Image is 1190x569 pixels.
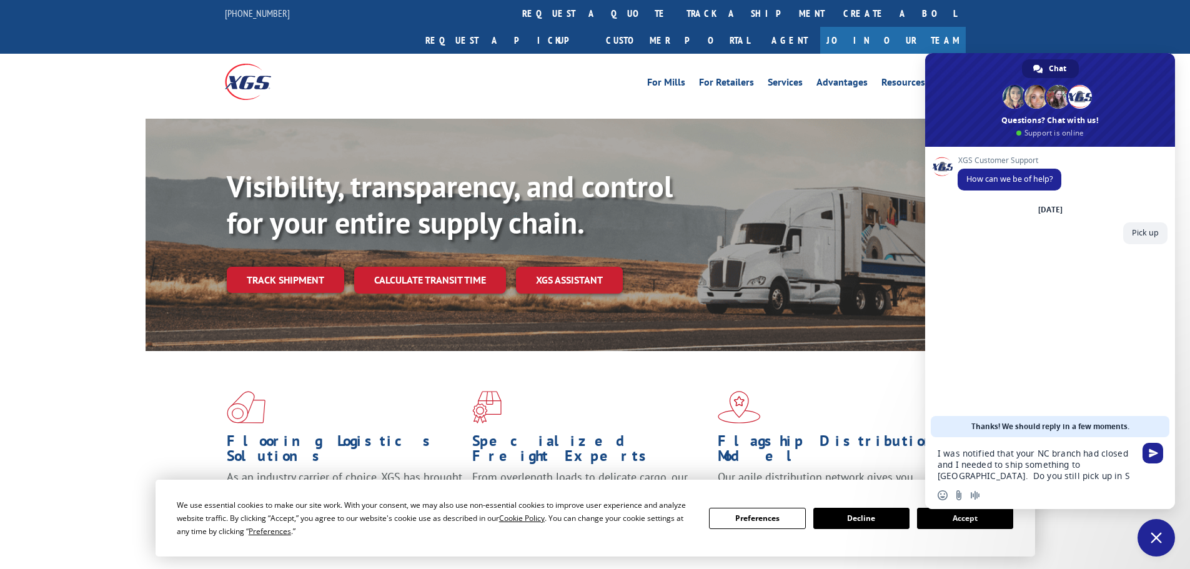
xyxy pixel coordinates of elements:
[499,513,545,523] span: Cookie Policy
[938,448,1135,482] textarea: Compose your message...
[1049,59,1066,78] span: Chat
[227,433,463,470] h1: Flooring Logistics Solutions
[647,77,685,91] a: For Mills
[709,508,805,529] button: Preferences
[954,490,964,500] span: Send a file
[156,480,1035,557] div: Cookie Consent Prompt
[227,391,265,423] img: xgs-icon-total-supply-chain-intelligence-red
[597,27,759,54] a: Customer Portal
[917,508,1013,529] button: Accept
[816,77,868,91] a: Advantages
[249,526,291,537] span: Preferences
[1138,519,1175,557] div: Close chat
[1132,227,1159,238] span: Pick up
[472,433,708,470] h1: Specialized Freight Experts
[177,498,694,538] div: We use essential cookies to make our site work. With your consent, we may also use non-essential ...
[227,267,344,293] a: Track shipment
[881,77,925,91] a: Resources
[354,267,506,294] a: Calculate transit time
[1022,59,1079,78] div: Chat
[472,391,502,423] img: xgs-icon-focused-on-flooring-red
[718,433,954,470] h1: Flagship Distribution Model
[966,174,1053,184] span: How can we be of help?
[938,490,948,500] span: Insert an emoji
[472,470,708,525] p: From overlength loads to delicate cargo, our experienced staff knows the best way to move your fr...
[970,490,980,500] span: Audio message
[699,77,754,91] a: For Retailers
[225,7,290,19] a: [PHONE_NUMBER]
[1038,206,1063,214] div: [DATE]
[813,508,910,529] button: Decline
[416,27,597,54] a: Request a pickup
[718,470,948,499] span: Our agile distribution network gives you nationwide inventory management on demand.
[759,27,820,54] a: Agent
[768,77,803,91] a: Services
[227,167,673,242] b: Visibility, transparency, and control for your entire supply chain.
[820,27,966,54] a: Join Our Team
[958,156,1061,165] span: XGS Customer Support
[718,391,761,423] img: xgs-icon-flagship-distribution-model-red
[971,416,1129,437] span: Thanks! We should reply in a few moments.
[516,267,623,294] a: XGS ASSISTANT
[1143,443,1163,463] span: Send
[227,470,462,514] span: As an industry carrier of choice, XGS has brought innovation and dedication to flooring logistics...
